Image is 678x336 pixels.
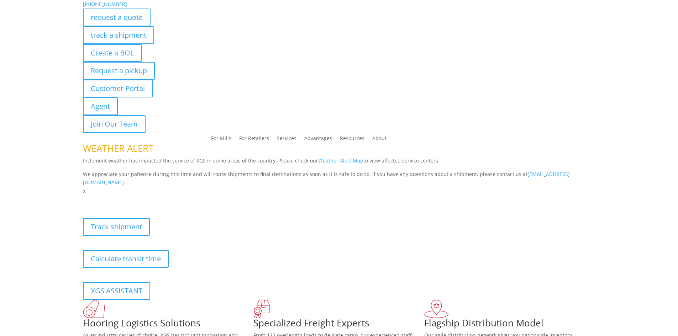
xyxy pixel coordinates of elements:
a: Calculate transit time [83,250,169,268]
h1: Flooring Logistics Solutions [83,318,254,331]
a: For Mills [211,136,231,144]
a: Join Our Team [83,115,146,133]
a: XGS ASSISTANT [83,282,150,300]
span: WEATHER ALERT [83,142,153,155]
p: x [83,187,595,195]
a: track a shipment [83,26,154,44]
a: request a quote [83,9,151,26]
p: Inclement weather has impacted the service of XGS in some areas of the country. Please check our ... [83,156,595,170]
p: We appreciate your patience during this time and will route shipments to final destinations as so... [83,170,595,187]
a: Advantages [304,136,332,144]
a: Request a pickup [83,62,155,80]
h1: Specialized Freight Experts [253,318,424,331]
a: Weather Alert Map [318,157,363,164]
a: Track shipment [83,218,150,236]
a: Services [277,136,296,144]
a: Customer Portal [83,80,153,97]
img: xgs-icon-flagship-distribution-model-red [424,300,449,318]
img: xgs-icon-focused-on-flooring-red [253,300,270,318]
a: Agent [83,97,118,115]
h1: Flagship Distribution Model [424,318,595,331]
a: Resources [340,136,364,144]
b: Visibility, transparency, and control for your entire supply chain. [83,196,242,203]
a: Create a BOL [83,44,142,62]
a: [PHONE_NUMBER] [83,1,127,7]
img: xgs-icon-total-supply-chain-intelligence-red [83,300,105,318]
a: For Retailers [239,136,269,144]
a: About [372,136,387,144]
